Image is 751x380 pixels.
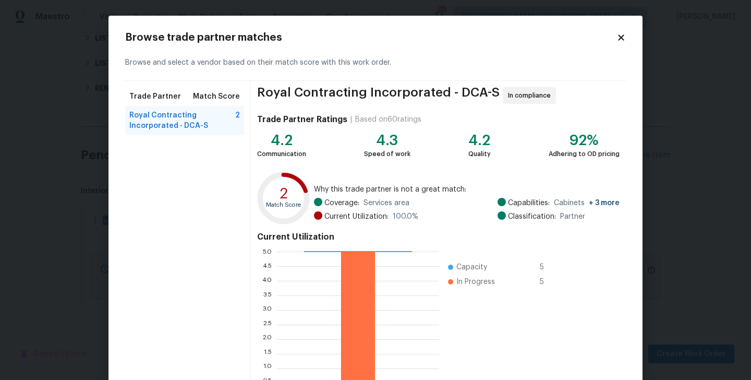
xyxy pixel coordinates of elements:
div: Quality [468,149,491,159]
div: Browse and select a vendor based on their match score with this work order. [125,45,626,81]
h4: Trade Partner Ratings [257,114,347,125]
text: 3.0 [262,307,272,313]
div: | [347,114,355,125]
span: Match Score [193,91,240,102]
text: 1.5 [264,351,272,357]
text: 2 [280,186,288,201]
h2: Browse trade partner matches [125,32,616,43]
span: Cabinets [554,198,620,208]
span: 5 [540,262,556,272]
span: Capabilities: [508,198,550,208]
span: + 3 more [589,199,620,207]
span: Royal Contracting Incorporated - DCA-S [129,110,235,131]
div: Speed of work [364,149,410,159]
text: 1.0 [263,365,272,372]
span: Royal Contracting Incorporated - DCA-S [257,87,500,104]
text: 3.5 [263,292,272,299]
div: 92% [549,135,620,146]
span: In compliance [508,90,555,101]
span: Partner [560,211,585,222]
div: Adhering to OD pricing [549,149,620,159]
text: 4.5 [262,263,272,269]
text: 2.0 [262,336,272,342]
div: 4.3 [364,135,410,146]
span: Why this trade partner is not a great match: [314,184,620,195]
h4: Current Utilization [257,232,620,242]
text: 5.0 [262,248,272,255]
text: 4.0 [262,278,272,284]
span: Services area [364,198,409,208]
div: Communication [257,149,306,159]
text: 2.5 [263,322,272,328]
span: In Progress [456,277,495,287]
span: Current Utilization: [324,211,389,222]
div: Based on 60 ratings [355,114,421,125]
text: Match Score [266,202,301,208]
span: 100.0 % [393,211,418,222]
span: Coverage: [324,198,359,208]
span: Capacity [456,262,487,272]
div: 4.2 [468,135,491,146]
span: 5 [540,277,556,287]
span: 2 [235,110,240,131]
span: Trade Partner [129,91,181,102]
span: Classification: [508,211,556,222]
div: 4.2 [257,135,306,146]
